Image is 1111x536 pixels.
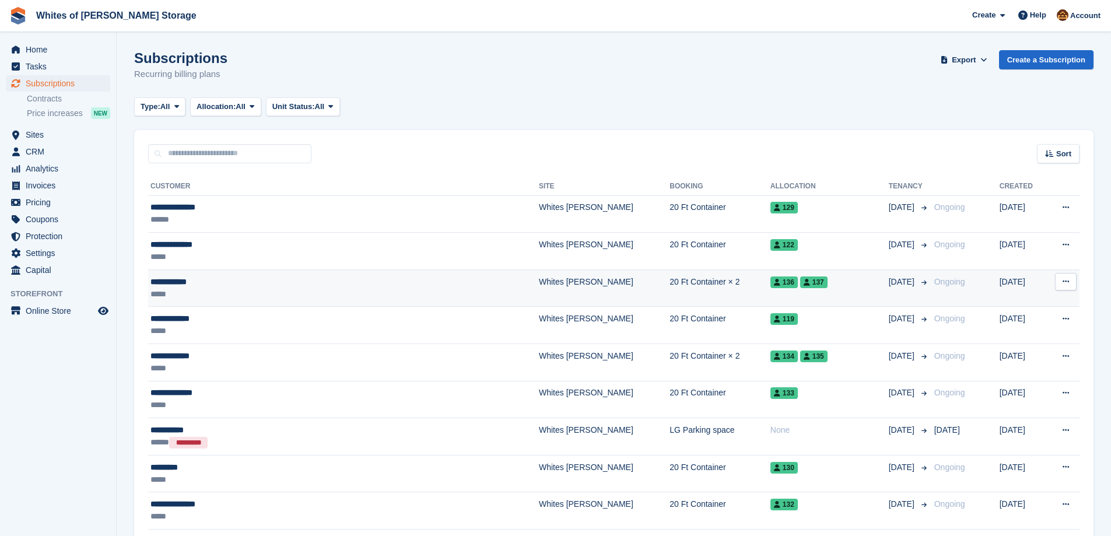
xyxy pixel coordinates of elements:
[539,177,670,196] th: Site
[770,313,798,325] span: 119
[670,269,770,307] td: 20 Ft Container × 2
[6,75,110,92] a: menu
[1000,381,1046,418] td: [DATE]
[26,262,96,278] span: Capital
[6,143,110,160] a: menu
[1000,233,1046,270] td: [DATE]
[1000,492,1046,530] td: [DATE]
[160,101,170,113] span: All
[889,498,917,510] span: [DATE]
[96,304,110,318] a: Preview store
[934,202,965,212] span: Ongoing
[539,233,670,270] td: Whites [PERSON_NAME]
[91,107,110,119] div: NEW
[26,194,96,211] span: Pricing
[27,107,110,120] a: Price increases NEW
[6,211,110,227] a: menu
[670,418,770,456] td: LG Parking space
[539,455,670,492] td: Whites [PERSON_NAME]
[889,461,917,474] span: [DATE]
[26,228,96,244] span: Protection
[26,245,96,261] span: Settings
[539,418,670,456] td: Whites [PERSON_NAME]
[26,177,96,194] span: Invoices
[770,462,798,474] span: 130
[1000,269,1046,307] td: [DATE]
[197,101,236,113] span: Allocation:
[934,240,965,249] span: Ongoing
[141,101,160,113] span: Type:
[670,381,770,418] td: 20 Ft Container
[6,228,110,244] a: menu
[539,269,670,307] td: Whites [PERSON_NAME]
[26,41,96,58] span: Home
[1057,9,1068,21] img: Eddie White
[26,127,96,143] span: Sites
[770,276,798,288] span: 136
[889,350,917,362] span: [DATE]
[934,314,965,323] span: Ongoing
[770,177,889,196] th: Allocation
[889,201,917,213] span: [DATE]
[670,455,770,492] td: 20 Ft Container
[134,50,227,66] h1: Subscriptions
[934,388,965,397] span: Ongoing
[6,262,110,278] a: menu
[6,245,110,261] a: menu
[1000,307,1046,344] td: [DATE]
[539,344,670,381] td: Whites [PERSON_NAME]
[770,351,798,362] span: 134
[889,424,917,436] span: [DATE]
[889,387,917,399] span: [DATE]
[889,239,917,251] span: [DATE]
[27,108,83,119] span: Price increases
[952,54,976,66] span: Export
[26,143,96,160] span: CRM
[6,41,110,58] a: menu
[889,276,917,288] span: [DATE]
[938,50,990,69] button: Export
[539,381,670,418] td: Whites [PERSON_NAME]
[670,344,770,381] td: 20 Ft Container × 2
[6,177,110,194] a: menu
[6,303,110,319] a: menu
[770,387,798,399] span: 133
[1000,177,1046,196] th: Created
[26,58,96,75] span: Tasks
[770,499,798,510] span: 132
[934,351,965,360] span: Ongoing
[26,75,96,92] span: Subscriptions
[6,160,110,177] a: menu
[670,233,770,270] td: 20 Ft Container
[9,7,27,24] img: stora-icon-8386f47178a22dfd0bd8f6a31ec36ba5ce8667c1dd55bd0f319d3a0aa187defe.svg
[272,101,315,113] span: Unit Status:
[1030,9,1046,21] span: Help
[770,424,889,436] div: None
[889,177,930,196] th: Tenancy
[10,288,116,300] span: Storefront
[934,425,960,435] span: [DATE]
[1000,195,1046,233] td: [DATE]
[6,127,110,143] a: menu
[134,68,227,81] p: Recurring billing plans
[889,313,917,325] span: [DATE]
[670,177,770,196] th: Booking
[1000,418,1046,456] td: [DATE]
[670,195,770,233] td: 20 Ft Container
[800,276,828,288] span: 137
[1070,10,1101,22] span: Account
[934,463,965,472] span: Ongoing
[6,58,110,75] a: menu
[972,9,996,21] span: Create
[315,101,325,113] span: All
[236,101,246,113] span: All
[770,202,798,213] span: 129
[770,239,798,251] span: 122
[1000,344,1046,381] td: [DATE]
[934,499,965,509] span: Ongoing
[1056,148,1071,160] span: Sort
[31,6,201,25] a: Whites of [PERSON_NAME] Storage
[26,303,96,319] span: Online Store
[26,211,96,227] span: Coupons
[266,97,340,117] button: Unit Status: All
